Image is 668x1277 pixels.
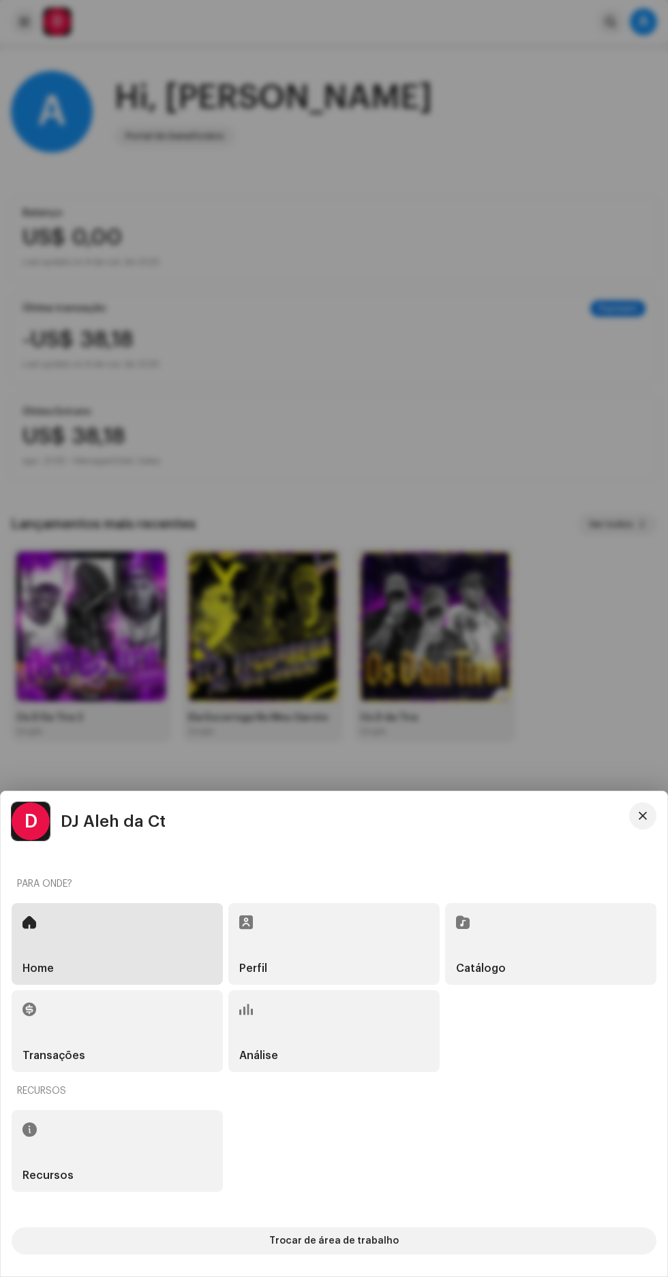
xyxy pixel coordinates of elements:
[12,802,50,840] div: D
[239,963,267,974] h5: Perfil
[12,1075,656,1107] re-a-nav-header: Recursos
[269,1227,399,1255] span: Trocar de área de trabalho
[22,1170,74,1181] h5: Recursos
[12,1227,656,1255] button: Trocar de área de trabalho
[61,813,166,830] span: DJ Aleh da Ct
[22,1050,85,1061] h5: Transações
[22,963,54,974] h5: Home
[456,963,506,974] h5: Catálogo
[12,868,656,900] re-a-nav-header: Para onde?
[239,1050,278,1061] h5: Análise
